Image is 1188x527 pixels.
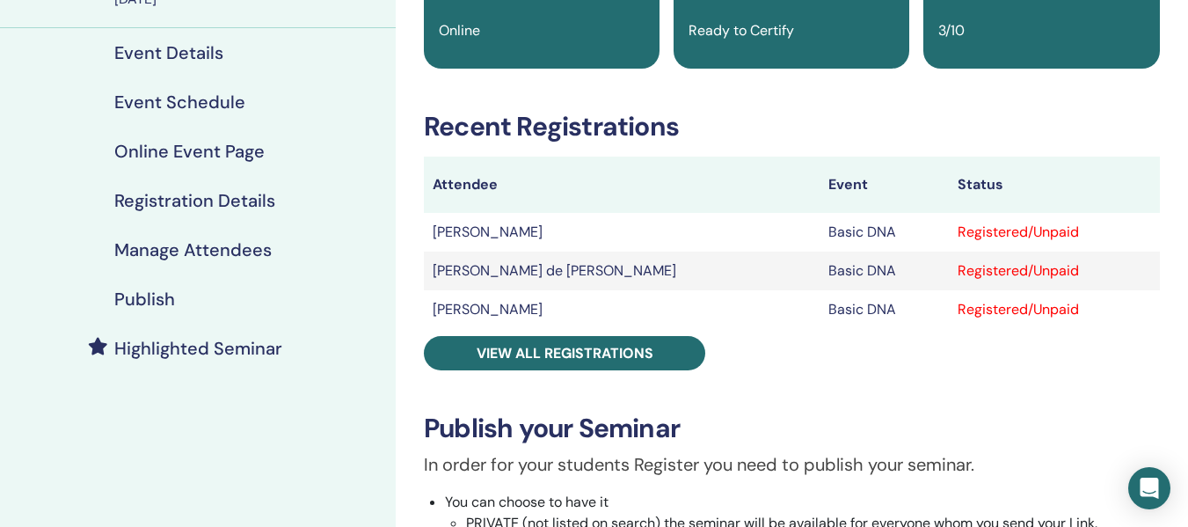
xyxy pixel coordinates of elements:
td: Basic DNA [820,290,949,329]
div: Registered/Unpaid [958,222,1150,243]
h4: Event Schedule [114,91,245,113]
th: Attendee [424,157,820,213]
h4: Registration Details [114,190,275,211]
div: Open Intercom Messenger [1128,467,1170,509]
td: Basic DNA [820,252,949,290]
h4: Manage Attendees [114,239,272,260]
p: In order for your students Register you need to publish your seminar. [424,451,1160,478]
span: 3/10 [938,21,965,40]
h4: Online Event Page [114,141,265,162]
a: View all registrations [424,336,705,370]
td: [PERSON_NAME] de [PERSON_NAME] [424,252,820,290]
h3: Publish your Seminar [424,413,1160,444]
h4: Highlighted Seminar [114,338,282,359]
h4: Publish [114,289,175,310]
td: [PERSON_NAME] [424,213,820,252]
div: Registered/Unpaid [958,260,1150,282]
div: Registered/Unpaid [958,299,1150,320]
h3: Recent Registrations [424,111,1160,143]
span: Ready to Certify [689,21,794,40]
th: Status [949,157,1159,213]
span: Online [439,21,480,40]
span: View all registrations [477,344,653,362]
td: Basic DNA [820,213,949,252]
th: Event [820,157,949,213]
td: [PERSON_NAME] [424,290,820,329]
h4: Event Details [114,42,223,63]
